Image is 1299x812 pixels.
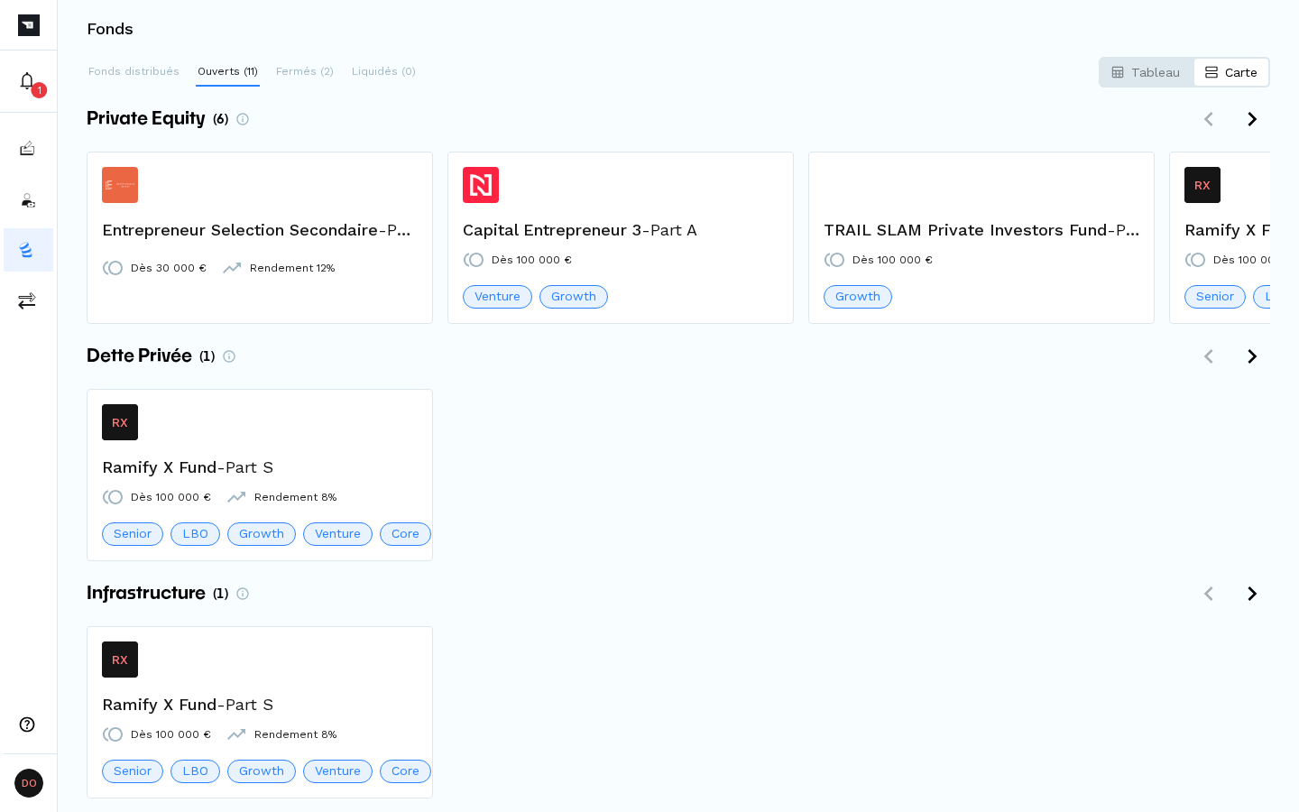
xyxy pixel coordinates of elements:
img: commissions [18,291,36,309]
span: Growth [835,287,880,306]
button: investors [4,178,53,221]
h3: Capital Entrepreneur 3 [463,217,778,242]
h3: TRAIL SLAM Private Investors Fund [824,217,1139,242]
h3: Ramify X Fund [102,692,418,716]
p: Dès 100 000 € [1213,254,1294,265]
p: Dès 100 000 € [852,254,933,265]
button: Ouverts (11) [196,58,260,87]
p: Liquidés (0) [352,63,416,79]
button: Fonds distribués [87,58,181,87]
a: TRAIL SLAM Private Investors FundTRAIL SLAM Private Investors Fund-Part ADès 100 000 €Growth [808,152,1155,324]
button: Défiler vers la droite [1234,338,1270,374]
span: Core [392,524,419,543]
button: Défiler vers la droite [1234,101,1270,137]
span: Infrastructure [87,581,206,606]
span: - Part A1 [378,220,439,239]
span: (1) [213,586,228,604]
p: Tableau [1131,63,1180,81]
span: Growth [239,524,284,543]
img: funds [18,241,36,259]
p: Dès 100 000 € [131,729,211,740]
button: need-help [4,703,53,746]
p: Dès 30 000 € [131,263,207,273]
button: Fermés (2) [274,58,336,87]
button: Défiler vers la gauche [1191,576,1227,612]
h3: Ramify X Fund [102,455,418,479]
button: commissions [4,279,53,322]
p: Fermés (2) [276,63,334,79]
span: - Part A [641,220,697,239]
h3: Fonds [87,21,134,37]
span: Venture [474,287,521,306]
span: Growth [239,761,284,780]
span: LBO [1265,287,1291,306]
button: Défiler vers la droite [1234,576,1270,612]
h3: Entrepreneur Selection Secondaire [102,217,418,242]
span: Private Equity [87,106,206,132]
span: LBO [182,524,208,543]
p: RX [112,416,128,429]
span: Venture [315,524,361,543]
span: Senior [114,761,152,780]
p: Ouverts (11) [198,63,258,79]
button: Défiler vers la gauche [1191,101,1227,137]
button: Défiler vers la gauche [1191,338,1227,374]
span: Senior [1196,287,1234,306]
p: Rendement 8% [254,729,336,740]
p: Rendement 12% [250,263,335,273]
p: Dès 100 000 € [492,254,572,265]
button: funds [4,228,53,272]
img: need-help [18,715,36,734]
a: RXRamify X Fund-Part SDès 100 000 €Rendement 8%SeniorLBOGrowthVentureCore [87,626,433,798]
span: Dette Privée [87,344,192,369]
span: (1) [199,348,215,366]
p: RX [1194,179,1211,191]
span: - Part S [216,457,273,476]
span: (6) [213,111,228,129]
img: investors [18,190,36,208]
a: Capital Entrepreneur 3Capital Entrepreneur 3-Part ADès 100 000 €VentureGrowth [447,152,794,324]
button: subscriptions [4,127,53,171]
span: - Part S [216,695,273,714]
p: 1 [38,83,41,97]
button: Liquidés (0) [350,58,418,87]
p: RX [112,653,128,666]
span: Senior [114,524,152,543]
span: LBO [182,761,208,780]
a: Entrepreneur Selection SecondaireEntrepreneur Selection Secondaire-Part A1Dès 30 000 €Rendement 12% [87,152,433,324]
p: Dès 100 000 € [131,492,211,503]
img: subscriptions [18,140,36,158]
img: TRAIL SLAM Private Investors Fund [824,167,860,203]
span: Core [392,761,419,780]
span: DO [14,769,43,798]
a: RXRamify X Fund-Part SDès 100 000 €Rendement 8%SeniorLBOGrowthVentureCore [87,389,433,561]
span: Growth [551,287,596,306]
span: Venture [315,761,361,780]
img: Entrepreneur Selection Secondaire [102,177,138,193]
p: Fonds distribués [88,63,180,79]
p: Rendement 8% [254,492,336,503]
img: Picto [18,14,40,36]
button: 1 [4,60,53,103]
span: - Part A [1107,220,1163,239]
img: Capital Entrepreneur 3 [463,167,499,203]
